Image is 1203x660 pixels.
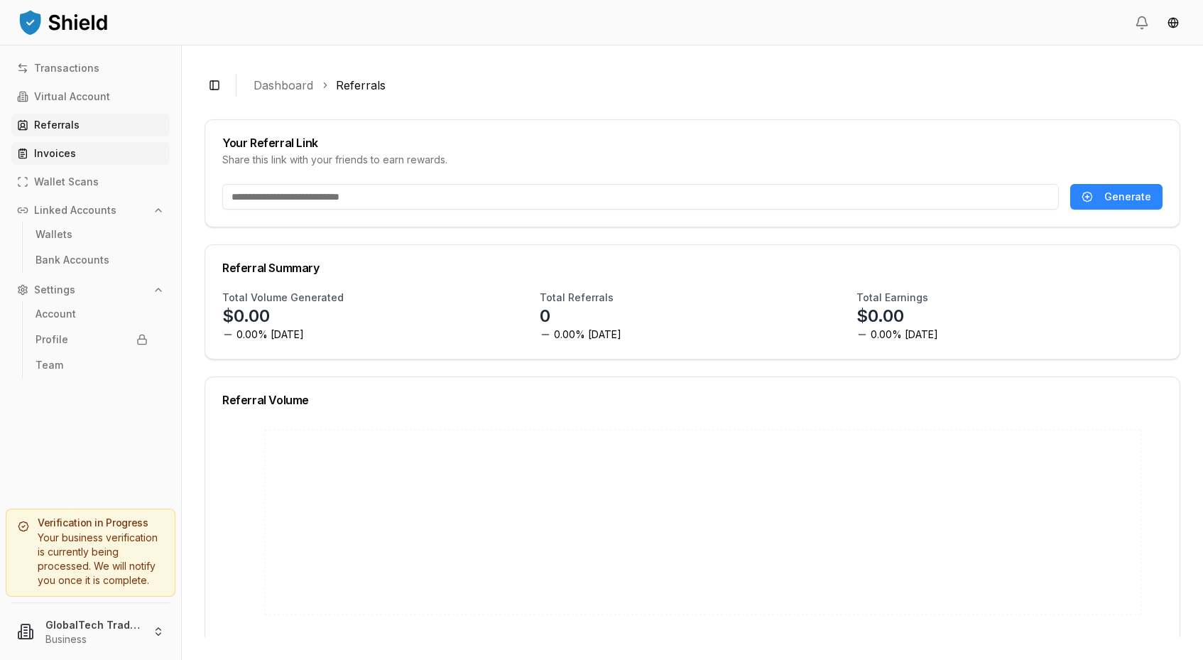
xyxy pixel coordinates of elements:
[34,120,80,130] p: Referrals
[222,394,1163,406] div: Referral Volume
[554,328,621,342] span: 0.00% [DATE]
[222,153,1163,167] div: Share this link with your friends to earn rewards.
[11,142,170,165] a: Invoices
[34,148,76,158] p: Invoices
[254,77,313,94] a: Dashboard
[856,305,904,328] p: $0.00
[254,77,1169,94] nav: breadcrumb
[540,291,614,305] h3: Total Referrals
[45,617,141,632] p: GlobalTech Trade FZCO
[1070,184,1163,210] button: Generate
[34,63,99,73] p: Transactions
[11,57,170,80] a: Transactions
[236,328,304,342] span: 0.00% [DATE]
[11,278,170,301] button: Settings
[336,77,386,94] a: Referrals
[18,531,163,588] div: Your business verification is currently being processed. We will notify you once it is complete.
[36,335,68,345] p: Profile
[11,85,170,108] a: Virtual Account
[36,229,72,239] p: Wallets
[540,305,550,328] p: 0
[6,509,175,597] a: Verification in ProgressYour business verification is currently being processed. We will notify y...
[36,360,63,370] p: Team
[30,249,153,271] a: Bank Accounts
[45,632,141,647] p: Business
[222,262,1163,274] div: Referral Summary
[11,199,170,222] button: Linked Accounts
[34,177,99,187] p: Wallet Scans
[18,518,163,528] h5: Verification in Progress
[1104,190,1151,204] span: Generate
[222,137,1163,148] div: Your Referral Link
[871,328,938,342] span: 0.00% [DATE]
[30,328,153,351] a: Profile
[34,285,75,295] p: Settings
[6,609,175,654] button: GlobalTech Trade FZCOBusiness
[36,309,76,319] p: Account
[36,255,109,265] p: Bank Accounts
[30,303,153,325] a: Account
[30,354,153,377] a: Team
[11,171,170,193] a: Wallet Scans
[30,223,153,246] a: Wallets
[34,205,116,215] p: Linked Accounts
[222,291,344,305] h3: Total Volume Generated
[11,114,170,136] a: Referrals
[222,305,270,328] p: $0.00
[17,8,109,36] img: ShieldPay Logo
[34,92,110,102] p: Virtual Account
[856,291,928,305] h3: Total Earnings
